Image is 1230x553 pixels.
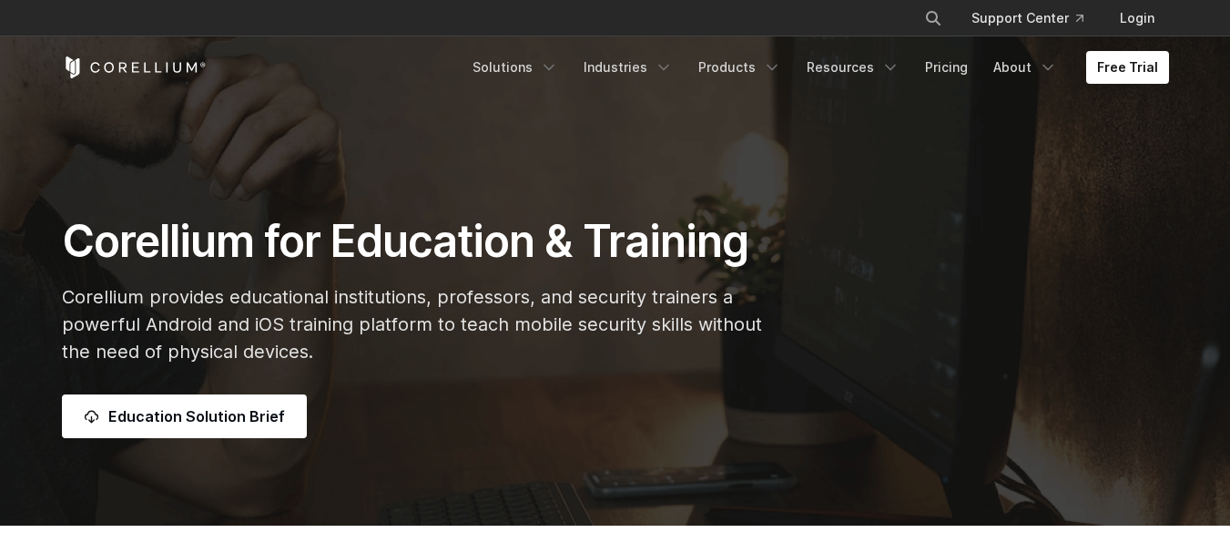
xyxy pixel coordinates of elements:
[957,2,1098,35] a: Support Center
[917,2,950,35] button: Search
[462,51,569,84] a: Solutions
[1086,51,1169,84] a: Free Trial
[62,214,788,269] h1: Corellium for Education & Training
[62,56,207,78] a: Corellium Home
[62,283,788,365] p: Corellium provides educational institutions, professors, and security trainers a powerful Android...
[462,51,1169,84] div: Navigation Menu
[62,394,307,438] a: Education Solution Brief
[902,2,1169,35] div: Navigation Menu
[982,51,1068,84] a: About
[796,51,910,84] a: Resources
[914,51,979,84] a: Pricing
[573,51,684,84] a: Industries
[1105,2,1169,35] a: Login
[687,51,792,84] a: Products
